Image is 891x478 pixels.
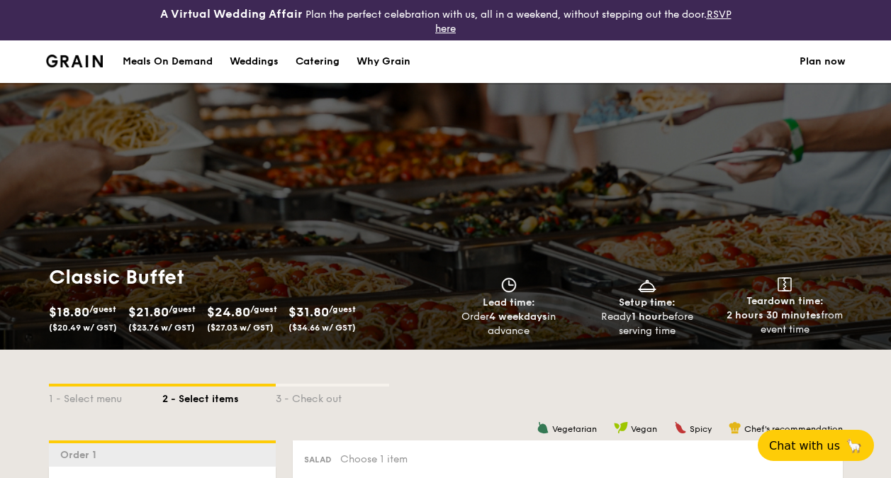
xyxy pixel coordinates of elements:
span: ($20.49 w/ GST) [49,323,117,333]
span: Spicy [690,424,712,434]
img: icon-vegetarian.fe4039eb.svg [537,421,549,434]
span: Vegetarian [552,424,597,434]
img: icon-vegan.f8ff3823.svg [614,421,628,434]
img: icon-spicy.37a8142b.svg [674,421,687,434]
span: /guest [89,304,116,314]
button: Chat with us🦙 [758,430,874,461]
div: Ready before serving time [583,310,710,338]
div: Why Grain [357,40,410,83]
span: Vegan [631,424,657,434]
div: 1 - Select menu [49,387,162,406]
div: Plan the perfect celebration with us, all in a weekend, without stepping out the door. [149,6,743,35]
div: Order in advance [446,310,573,338]
span: Lead time: [483,296,535,309]
img: icon-dish.430c3a2e.svg [637,277,658,293]
strong: 4 weekdays [489,311,547,323]
h1: Classic Buffet [49,265,440,290]
span: ($27.03 w/ GST) [207,323,274,333]
img: icon-clock.2db775ea.svg [498,277,520,293]
span: Choose 1 item [340,453,408,465]
div: from event time [722,309,848,337]
span: $31.80 [288,304,329,320]
span: $21.80 [128,304,169,320]
span: Chef's recommendation [744,424,843,434]
img: icon-chef-hat.a58ddaea.svg [729,421,741,434]
div: 2 - Select items [162,387,276,406]
a: Logotype [46,55,103,67]
a: Weddings [221,40,287,83]
span: /guest [250,304,277,314]
span: Teardown time: [746,295,824,307]
span: ($34.66 w/ GST) [288,323,356,333]
img: Grain [46,55,103,67]
a: Catering [287,40,348,83]
span: ($23.76 w/ GST) [128,323,195,333]
div: Catering [296,40,340,83]
strong: 1 hour [632,311,662,323]
span: Order 1 [60,449,102,461]
a: Meals On Demand [114,40,221,83]
div: Weddings [230,40,279,83]
span: Salad [304,455,332,465]
span: /guest [169,304,196,314]
span: /guest [329,304,356,314]
span: $24.80 [207,304,250,320]
span: $18.80 [49,304,89,320]
a: Why Grain [348,40,419,83]
span: Chat with us [769,439,840,452]
img: icon-teardown.65201eee.svg [778,277,792,291]
h4: A Virtual Wedding Affair [160,6,303,23]
strong: 2 hours 30 minutes [727,309,821,321]
a: Plan now [800,40,846,83]
span: Setup time: [619,296,676,309]
span: 🦙 [846,438,863,454]
div: 3 - Check out [276,387,389,406]
div: Meals On Demand [123,40,213,83]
